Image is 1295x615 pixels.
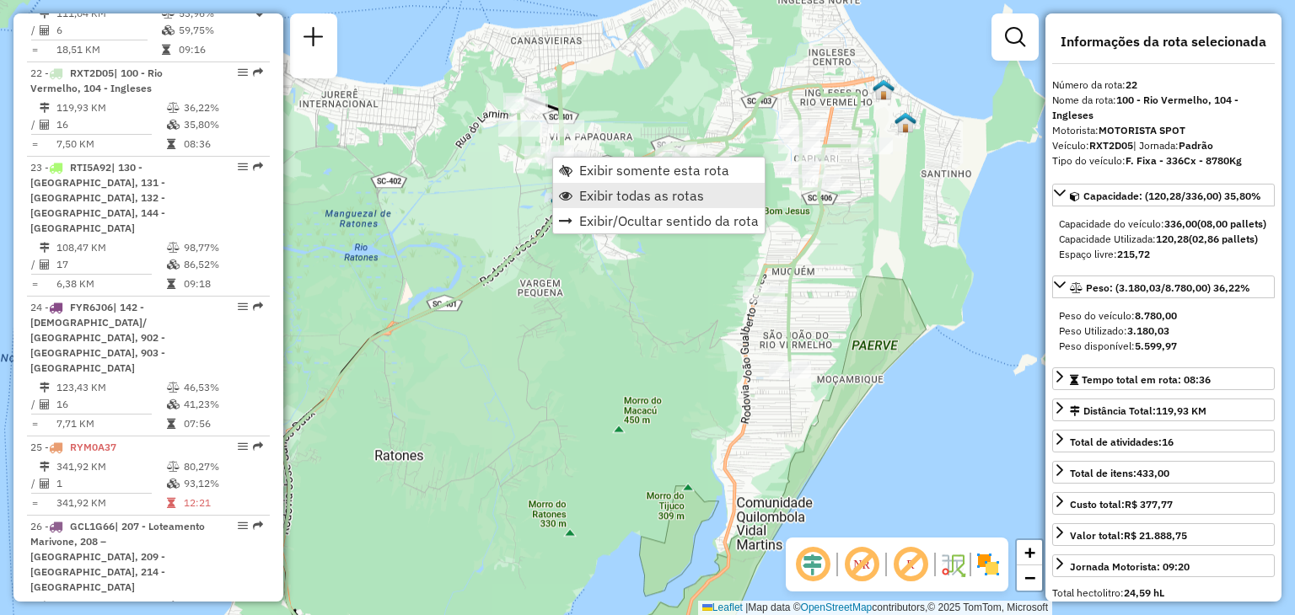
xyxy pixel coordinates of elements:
td: 09:16 [178,41,254,58]
span: | 130 - [GEOGRAPHIC_DATA], 131 - [GEOGRAPHIC_DATA], 132 - [GEOGRAPHIC_DATA], 144 - [GEOGRAPHIC_DATA] [30,161,165,234]
div: Número da rota: [1052,78,1275,93]
span: 24 - [30,301,165,374]
span: Tempo total em rota: 08:36 [1082,373,1211,386]
span: Ocultar deslocamento [793,544,833,585]
span: 23 - [30,161,165,234]
strong: 215,72 [1117,248,1150,260]
em: Opções [238,67,248,78]
span: Capacidade: (120,28/336,00) 35,80% [1083,190,1261,202]
td: 341,92 KM [56,495,166,511]
td: 155,18 KM [56,598,166,615]
td: = [30,136,39,152]
div: Veículo: [1052,138,1275,153]
img: PA Ilha [873,78,895,100]
span: Exibir NR [841,544,882,585]
strong: R$ 377,77 [1125,498,1173,511]
td: 123,43 KM [56,379,166,396]
span: Exibir somente esta rota [579,163,729,177]
td: 65,49% [183,598,263,615]
td: 53,96% [178,5,254,22]
em: Opções [238,441,248,452]
span: 26 - [30,520,205,593]
a: Tempo total em rota: 08:36 [1052,367,1275,390]
td: = [30,415,39,432]
span: Total de atividades: [1070,436,1174,448]
td: 46,53% [183,379,263,396]
em: Opções [238,162,248,172]
img: FAD - Vargem Grande [551,190,572,212]
td: 119,93 KM [56,99,166,116]
td: 16 [56,396,166,413]
td: 07:56 [183,415,263,432]
i: Total de Atividades [40,399,50,409]
a: Total de atividades:16 [1052,430,1275,452]
div: Nome da rota: [1052,93,1275,123]
i: % de utilização do peso [167,243,180,253]
span: FYR6J06 [70,301,113,313]
i: % de utilização da cubagem [167,259,180,270]
div: Capacidade do veículo: [1059,217,1268,232]
td: = [30,41,39,58]
div: Jornada Motorista: 09:20 [1070,559,1190,575]
a: Distância Total:119,93 KM [1052,398,1275,421]
div: Peso: (3.180,03/8.780,00) 36,22% [1052,302,1275,361]
div: Peso disponível: [1059,339,1268,354]
strong: MOTORISTA SPOT [1099,124,1185,136]
td: 18,51 KM [56,41,161,58]
td: 108,47 KM [56,239,166,256]
span: | Jornada: [1133,139,1213,152]
i: Tempo total em rota [167,498,175,508]
em: Rota exportada [253,67,263,78]
td: 41,23% [183,396,263,413]
i: % de utilização da cubagem [167,399,180,409]
i: Distância Total [40,462,50,472]
i: % de utilização da cubagem [167,479,180,489]
td: 7,50 KM [56,136,166,152]
strong: 336,00 [1164,217,1197,230]
td: 35,80% [183,116,263,133]
em: Rota exportada [253,521,263,531]
span: + [1024,542,1035,563]
span: − [1024,567,1035,588]
div: Total hectolitro: [1052,586,1275,601]
i: % de utilização do peso [167,382,180,393]
strong: RXT2D05 [1089,139,1133,152]
i: Tempo total em rota [167,279,175,289]
td: 111,04 KM [56,5,161,22]
div: Tipo do veículo: [1052,153,1275,168]
a: Exibir filtros [998,20,1032,54]
span: 25 - [30,441,116,453]
a: Jornada Motorista: 09:20 [1052,554,1275,577]
span: 119,93 KM [1156,404,1206,417]
i: Rota otimizada [255,8,266,19]
a: Custo total:R$ 377,77 [1052,492,1275,515]
span: Exibir/Ocultar sentido da rota [579,214,759,227]
a: Peso: (3.180,03/8.780,00) 36,22% [1052,275,1275,298]
strong: R$ 21.888,75 [1124,529,1187,542]
strong: 22 [1126,78,1137,91]
i: Tempo total em rota [167,139,175,149]
td: 16 [56,116,166,133]
img: Exibir/Ocultar setores [975,551,1002,578]
div: Custo total: [1070,497,1173,512]
a: Valor total:R$ 21.888,75 [1052,523,1275,546]
strong: (08,00 pallets) [1197,217,1266,230]
td: 80,27% [183,458,263,475]
i: Total de Atividades [40,25,50,35]
a: Total de itens:433,00 [1052,461,1275,484]
div: Capacidade: (120,28/336,00) 35,80% [1052,210,1275,269]
td: / [30,256,39,273]
td: 08:36 [183,136,263,152]
div: Distância Total: [1070,404,1206,419]
em: Rota exportada [253,302,263,312]
strong: 24,59 hL [1124,586,1164,599]
span: | [745,602,748,613]
strong: 120,28 [1156,233,1189,245]
span: Exibir todas as rotas [579,189,704,202]
em: Rota exportada [253,162,263,172]
a: Leaflet [702,602,743,613]
td: 6,38 KM [56,275,166,292]
i: Distância Total [40,103,50,113]
td: 6 [56,22,161,39]
div: Motorista: [1052,123,1275,138]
